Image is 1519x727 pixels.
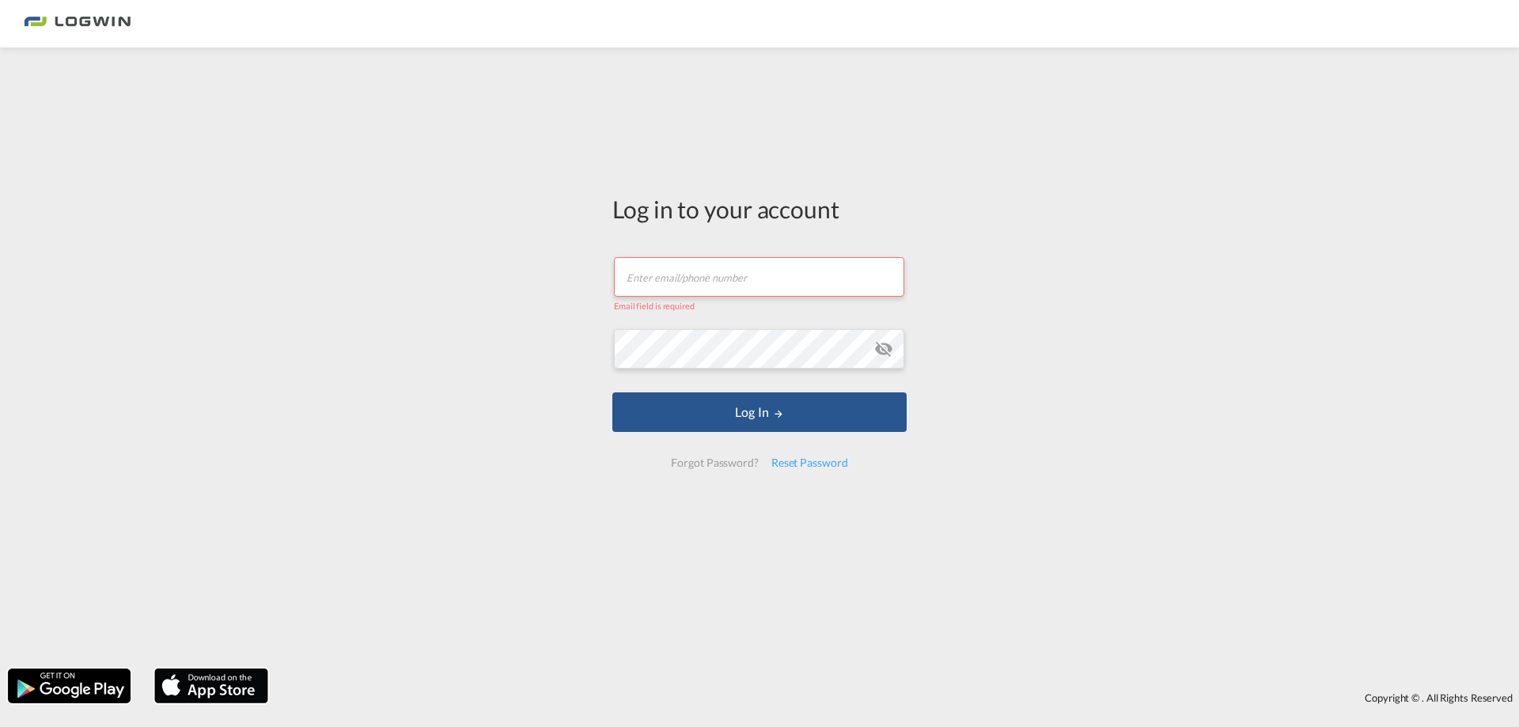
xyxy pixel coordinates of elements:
[765,449,854,477] div: Reset Password
[153,667,270,705] img: apple.png
[874,339,893,358] md-icon: icon-eye-off
[612,392,907,432] button: LOGIN
[614,301,695,311] span: Email field is required
[276,684,1519,711] div: Copyright © . All Rights Reserved
[612,192,907,225] div: Log in to your account
[6,667,132,705] img: google.png
[614,257,904,297] input: Enter email/phone number
[665,449,764,477] div: Forgot Password?
[24,6,131,42] img: 2761ae10d95411efa20a1f5e0282d2d7.png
